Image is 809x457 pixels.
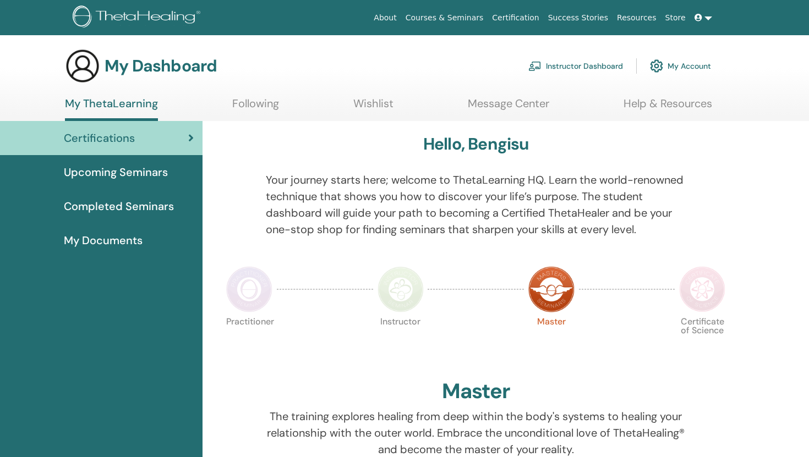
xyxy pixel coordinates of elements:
[401,8,488,28] a: Courses & Seminars
[73,5,204,30] img: logo.png
[65,97,158,121] a: My ThetaLearning
[65,48,100,84] img: generic-user-icon.jpg
[226,317,272,364] p: Practitioner
[613,8,661,28] a: Resources
[528,61,542,71] img: chalkboard-teacher.svg
[378,266,424,312] img: Instructor
[650,57,663,75] img: cog.svg
[528,317,575,364] p: Master
[442,379,510,404] h2: Master
[64,232,143,249] span: My Documents
[353,97,393,118] a: Wishlist
[528,54,623,78] a: Instructor Dashboard
[624,97,712,118] a: Help & Resources
[378,317,424,364] p: Instructor
[369,8,401,28] a: About
[488,8,543,28] a: Certification
[226,266,272,312] img: Practitioner
[64,130,135,146] span: Certifications
[679,317,725,364] p: Certificate of Science
[64,198,174,214] span: Completed Seminars
[679,266,725,312] img: Certificate of Science
[423,134,529,154] h3: Hello, Bengisu
[468,97,549,118] a: Message Center
[661,8,690,28] a: Store
[232,97,279,118] a: Following
[650,54,711,78] a: My Account
[528,266,575,312] img: Master
[64,164,168,180] span: Upcoming Seminars
[105,56,217,76] h3: My Dashboard
[266,172,686,238] p: Your journey starts here; welcome to ThetaLearning HQ. Learn the world-renowned technique that sh...
[544,8,613,28] a: Success Stories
